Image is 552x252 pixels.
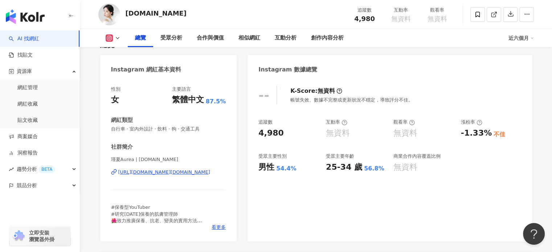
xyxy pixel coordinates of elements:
[393,153,441,160] div: 商業合作內容覆蓋比例
[276,165,297,173] div: 54.4%
[160,34,182,42] div: 受眾分析
[258,119,273,125] div: 追蹤數
[12,230,26,242] img: chrome extension
[428,15,447,22] span: 無資料
[118,169,210,175] div: [URL][DOMAIN_NAME][DOMAIN_NAME]
[9,133,38,140] a: 商案媒合
[111,94,119,106] div: 女
[424,7,451,14] div: 觀看率
[172,94,204,106] div: 繁體中文
[461,119,482,125] div: 漲粉率
[212,224,226,231] span: 看更多
[290,87,342,95] div: K-Score :
[111,156,226,163] span: 瑾夏Aurea | [DOMAIN_NAME]
[364,165,384,173] div: 56.8%
[238,34,260,42] div: 相似網紅
[290,97,413,103] div: 帳號失效、數據不完整或更新狀況不穩定，導致評分不佳。
[17,117,38,124] a: 貼文收藏
[17,161,55,177] span: 趨勢分析
[111,66,181,74] div: Instagram 網紅基本資料
[494,131,505,139] div: 不佳
[111,205,202,236] span: #保養型YouTuber #研究[DATE]保養的肌膚管理師 🌺致力推廣保養、抗老、變美的實用方法 ⚜️目標協助1000位女性凍齡[DATE] 👇發光牛奶肌養成術👇
[326,128,350,139] div: 無資料
[6,9,45,24] img: logo
[126,9,187,18] div: [DOMAIN_NAME]
[461,128,492,139] div: -1.33%
[393,119,415,125] div: 觀看率
[326,162,362,173] div: 25-34 歲
[391,15,411,22] span: 無資料
[98,4,120,25] img: KOL Avatar
[111,143,133,151] div: 社群簡介
[111,126,226,132] span: 自行車 · 室內外設計 · 飲料 · 狗 · 交通工具
[9,149,38,157] a: 洞察報告
[326,153,354,160] div: 受眾主要年齡
[111,116,133,124] div: 網紅類型
[17,63,32,79] span: 資源庫
[38,166,55,173] div: BETA
[311,34,344,42] div: 創作內容分析
[135,34,146,42] div: 總覽
[258,88,269,103] div: --
[393,128,417,139] div: 無資料
[258,153,287,160] div: 受眾主要性別
[351,7,379,14] div: 追蹤數
[111,86,120,92] div: 性別
[523,223,545,245] iframe: Help Scout Beacon - Open
[9,226,70,246] a: chrome extension立即安裝 瀏覽器外掛
[393,162,417,173] div: 無資料
[387,7,415,14] div: 互動率
[206,98,226,106] span: 87.5%
[17,100,38,108] a: 網紅收藏
[258,162,274,173] div: 男性
[197,34,224,42] div: 合作與價值
[111,169,226,175] a: [URL][DOMAIN_NAME][DOMAIN_NAME]
[326,119,347,125] div: 互動率
[29,230,54,243] span: 立即安裝 瀏覽器外掛
[17,84,38,91] a: 網紅管理
[318,87,335,95] div: 無資料
[258,66,317,74] div: Instagram 數據總覽
[172,86,191,92] div: 主要語言
[17,177,37,194] span: 競品分析
[508,32,534,44] div: 近六個月
[354,15,375,22] span: 4,980
[275,34,297,42] div: 互動分析
[9,167,14,172] span: rise
[9,51,33,59] a: 找貼文
[258,128,284,139] div: 4,980
[9,35,39,42] a: searchAI 找網紅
